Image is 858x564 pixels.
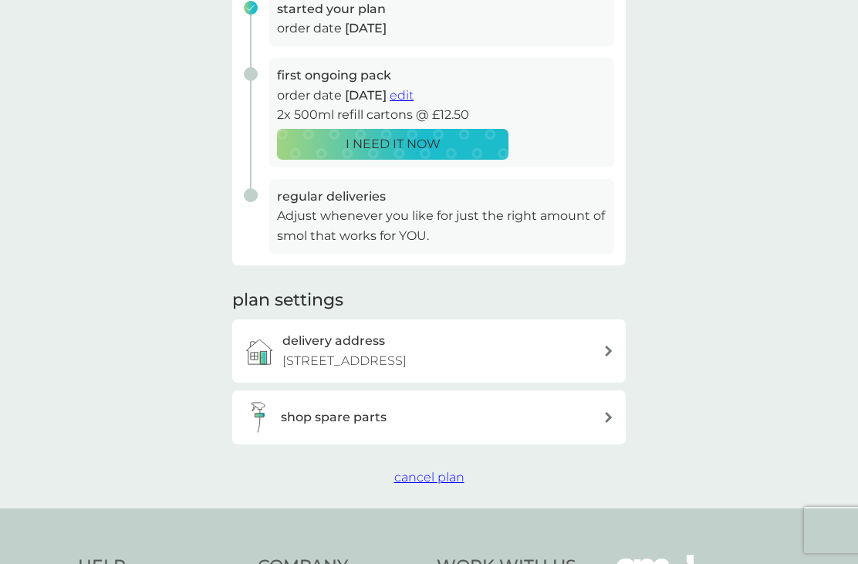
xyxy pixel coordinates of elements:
[232,390,626,444] button: shop spare parts
[282,351,407,371] p: [STREET_ADDRESS]
[277,187,606,207] h3: regular deliveries
[394,468,464,488] button: cancel plan
[282,331,385,351] h3: delivery address
[232,289,343,312] h2: plan settings
[277,206,606,245] p: Adjust whenever you like for just the right amount of smol that works for YOU.
[394,470,464,485] span: cancel plan
[277,66,606,86] h3: first ongoing pack
[277,86,606,106] p: order date
[232,319,626,382] a: delivery address[STREET_ADDRESS]
[277,105,606,125] p: 2x 500ml refill cartons @ £12.50
[277,19,606,39] p: order date
[346,134,441,154] p: I NEED IT NOW
[345,21,387,35] span: [DATE]
[390,88,414,103] span: edit
[281,407,387,427] h3: shop spare parts
[345,88,387,103] span: [DATE]
[390,86,414,106] button: edit
[277,129,508,160] button: I NEED IT NOW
